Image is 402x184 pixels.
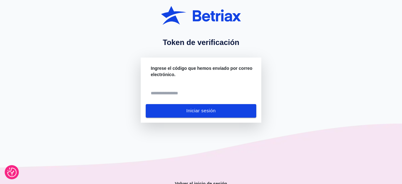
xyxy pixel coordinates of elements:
[186,108,216,113] font: Iniciar sesión
[7,168,17,177] img: Revisar el botón de consentimiento
[7,168,17,177] button: Preferencias de consentimiento
[151,66,253,77] font: Ingrese el código que hemos enviado por correo electrónico.
[146,104,256,117] button: Iniciar sesión
[163,38,239,47] font: Token de verificación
